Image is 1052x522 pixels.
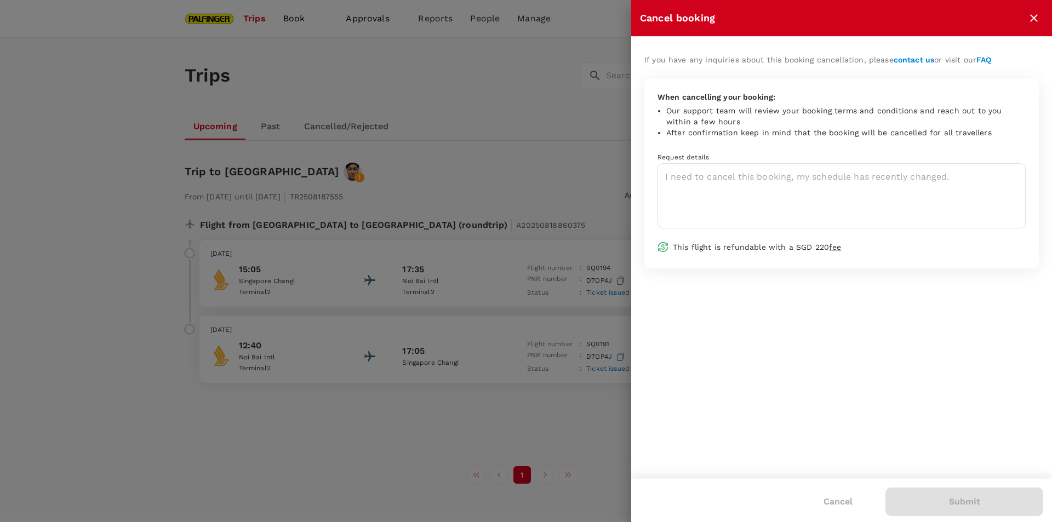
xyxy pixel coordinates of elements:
div: Cancel booking [640,10,1025,26]
span: If you have any inquiries about this booking cancellation, please or visit our [644,55,992,64]
a: FAQ [976,55,991,64]
a: contact us [894,55,935,64]
li: Our support team will review your booking terms and conditions and reach out to you within a few ... [666,105,1026,127]
p: This flight is refundable with a SGD 220 [673,242,1026,253]
button: close [1025,9,1043,27]
span: Request details [658,153,709,161]
p: When cancelling your booking: [658,91,1026,102]
li: After confirmation keep in mind that the booking will be cancelled for all travellers [666,127,1026,138]
button: Cancel [808,488,868,515]
span: fee [829,243,841,251]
